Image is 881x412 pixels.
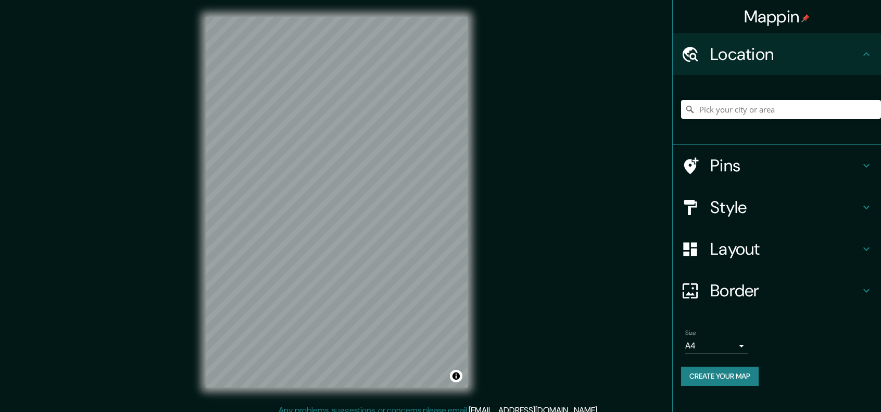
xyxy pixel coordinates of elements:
canvas: Map [206,17,468,388]
div: Style [673,186,881,228]
iframe: Help widget launcher [788,371,870,401]
img: pin-icon.png [801,14,810,22]
div: A4 [685,338,748,354]
button: Toggle attribution [450,370,462,382]
div: Border [673,270,881,311]
h4: Border [710,280,860,301]
input: Pick your city or area [681,100,881,119]
h4: Mappin [744,6,810,27]
h4: Layout [710,239,860,259]
button: Create your map [681,367,759,386]
h4: Pins [710,155,860,176]
h4: Location [710,44,860,65]
label: Size [685,329,696,338]
div: Location [673,33,881,75]
h4: Style [710,197,860,218]
div: Layout [673,228,881,270]
div: Pins [673,145,881,186]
